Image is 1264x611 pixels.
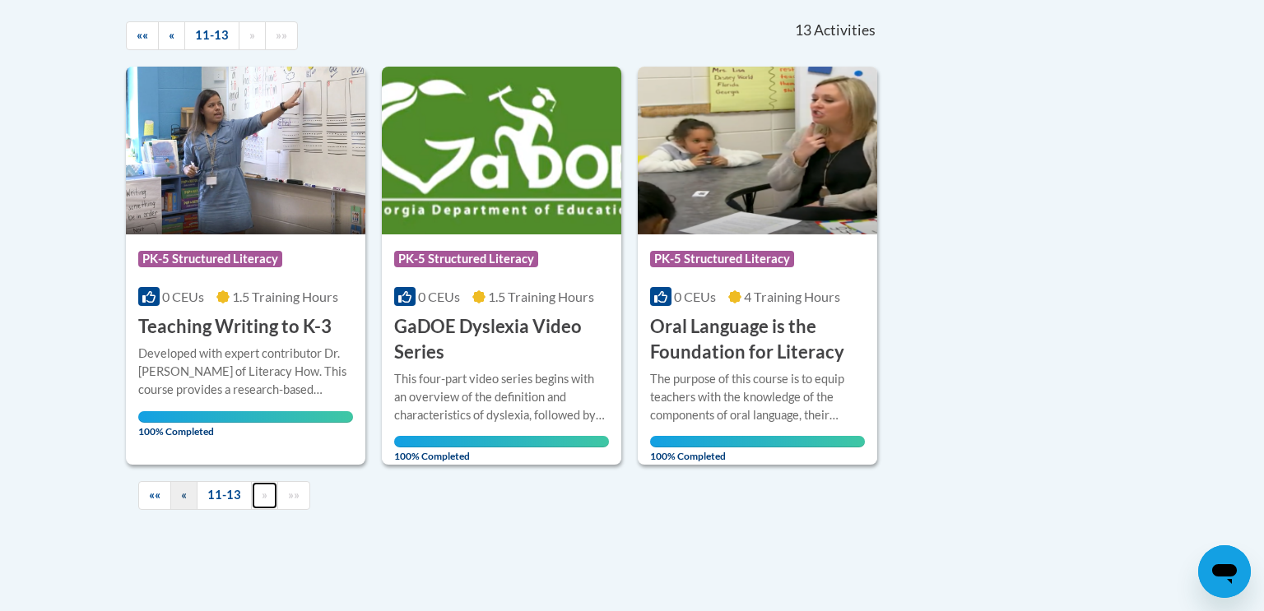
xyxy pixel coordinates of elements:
[638,67,877,465] a: Course LogoPK-5 Structured Literacy0 CEUs4 Training Hours Oral Language is the Foundation for Lit...
[138,345,353,399] div: Developed with expert contributor Dr. [PERSON_NAME] of Literacy How. This course provides a resea...
[382,67,621,234] img: Course Logo
[638,67,877,234] img: Course Logo
[138,411,353,423] div: Your progress
[488,289,594,304] span: 1.5 Training Hours
[650,436,865,462] span: 100% Completed
[795,21,811,39] span: 13
[138,411,353,437] span: 100% Completed
[262,488,267,502] span: »
[158,21,185,50] a: Previous
[249,28,255,42] span: »
[674,289,716,304] span: 0 CEUs
[394,436,609,447] div: Your progress
[138,314,332,340] h3: Teaching Writing to K-3
[1198,545,1251,598] iframe: Button to launch messaging window
[744,289,840,304] span: 4 Training Hours
[138,251,282,267] span: PK-5 Structured Literacy
[184,21,239,50] a: 11-13
[650,314,865,365] h3: Oral Language is the Foundation for Literacy
[418,289,460,304] span: 0 CEUs
[181,488,187,502] span: «
[197,481,252,510] a: 11-13
[137,28,148,42] span: ««
[650,370,865,424] div: The purpose of this course is to equip teachers with the knowledge of the components of oral lang...
[126,21,159,50] a: Begining
[277,481,310,510] a: End
[814,21,876,39] span: Activities
[394,251,538,267] span: PK-5 Structured Literacy
[394,370,609,424] div: This four-part video series begins with an overview of the definition and characteristics of dysl...
[232,289,338,304] span: 1.5 Training Hours
[138,481,171,510] a: Begining
[288,488,300,502] span: »»
[126,67,365,234] img: Course Logo
[650,251,794,267] span: PK-5 Structured Literacy
[382,67,621,465] a: Course LogoPK-5 Structured Literacy0 CEUs1.5 Training Hours GaDOE Dyslexia Video SeriesThis four-...
[394,436,609,462] span: 100% Completed
[239,21,266,50] a: Next
[126,67,365,465] a: Course LogoPK-5 Structured Literacy0 CEUs1.5 Training Hours Teaching Writing to K-3Developed with...
[276,28,287,42] span: »»
[394,314,609,365] h3: GaDOE Dyslexia Video Series
[650,436,865,447] div: Your progress
[251,481,278,510] a: Next
[149,488,160,502] span: ««
[169,28,174,42] span: «
[265,21,298,50] a: End
[170,481,197,510] a: Previous
[162,289,204,304] span: 0 CEUs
